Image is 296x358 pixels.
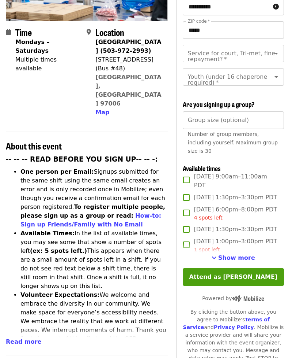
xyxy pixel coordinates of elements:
[183,317,270,330] a: Terms of Service
[183,111,284,129] input: [object Object]
[214,324,254,330] a: Privacy Policy
[95,108,109,117] button: Map
[183,268,284,286] button: Attend as [PERSON_NAME]
[6,337,41,346] button: Read more
[273,3,279,10] i: circle-info icon
[15,26,32,38] span: Time
[194,193,277,202] span: [DATE] 1:30pm–3:30pm PDT
[188,19,210,23] label: ZIP code
[271,48,281,59] button: Open
[6,139,62,152] span: About this event
[20,203,165,219] strong: To register multiple people, please sign up as a group or read:
[6,29,11,36] i: calendar icon
[95,26,124,38] span: Location
[183,163,221,173] span: Available times
[194,225,277,234] span: [DATE] 1:30pm–3:30pm PDT
[20,167,168,229] li: Signups submitted for the same shift using the same email creates an error and is only recorded o...
[212,254,255,262] button: See more timeslots
[194,205,277,222] span: [DATE] 6:00pm–8:00pm PDT
[6,155,158,163] strong: -- -- -- READ BEFORE YOU SIGN UP-- -- -:
[6,338,41,345] span: Read more
[20,168,94,175] strong: One person per Email:
[15,55,81,73] div: Multiple times available
[95,74,161,107] a: [GEOGRAPHIC_DATA], [GEOGRAPHIC_DATA] 97006
[87,29,91,36] i: map-marker-alt icon
[15,38,50,54] strong: Mondays – Saturdays
[183,99,255,109] span: Are you signing up a group?
[20,229,168,291] li: In the list of available times, you may see some that show a number of spots left This appears wh...
[194,215,223,221] span: 4 spots left
[20,212,161,228] a: How-to: Sign up Friends/Family with No Email
[194,247,220,252] span: 1 spot left
[95,109,109,116] span: Map
[20,230,75,237] strong: Available Times:
[232,295,264,302] img: Powered by Mobilize
[183,21,284,39] input: ZIP code
[95,55,162,64] div: [STREET_ADDRESS]
[194,237,277,254] span: [DATE] 1:00pm–3:00pm PDT
[95,64,162,73] div: (Bus #48)
[194,172,278,190] span: [DATE] 9:00am–11:00am PDT
[218,254,255,261] span: Show more
[202,295,264,301] span: Powered by
[30,247,87,254] strong: (ex: 5 spots left.)
[95,38,161,54] strong: [GEOGRAPHIC_DATA] (503-972-2993)
[20,291,100,298] strong: Volunteer Expectations:
[188,131,278,154] span: Number of group members, including yourself. Maximum group size is 30
[271,72,281,82] button: Open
